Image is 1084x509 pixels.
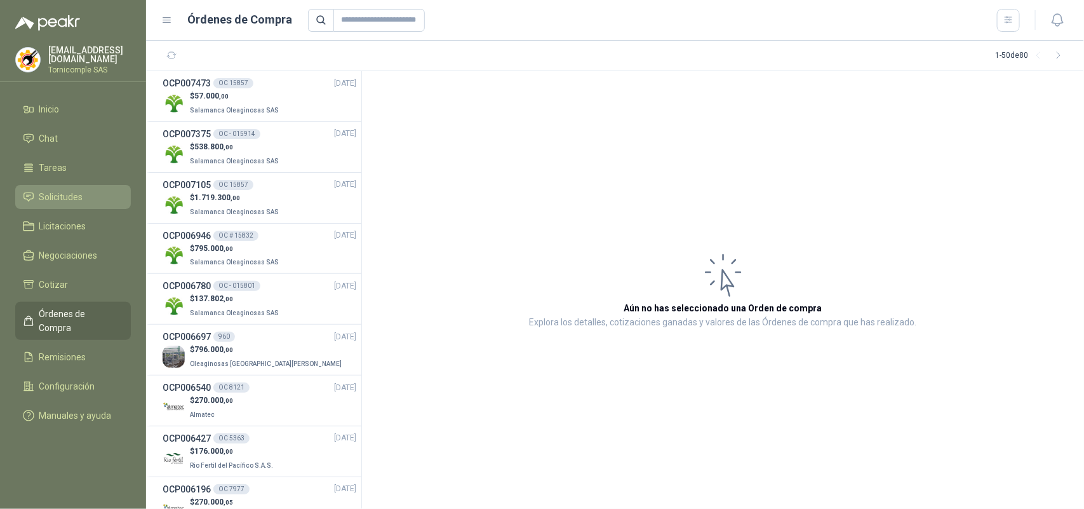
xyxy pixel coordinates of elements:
span: [DATE] [334,78,356,90]
h3: OCP006196 [163,482,211,496]
span: 538.800 [194,142,233,151]
p: Tornicomple SAS [48,66,131,74]
h3: Aún no has seleccionado una Orden de compra [624,301,822,315]
p: $ [190,293,281,305]
p: $ [190,395,233,407]
div: OC 7977 [213,484,250,494]
span: Almatec [190,411,215,418]
p: [EMAIL_ADDRESS][DOMAIN_NAME] [48,46,131,64]
div: OC 5363 [213,433,250,444]
span: [DATE] [334,432,356,444]
span: [DATE] [334,483,356,495]
span: ,05 [224,499,233,506]
img: Company Logo [163,295,185,317]
a: Inicio [15,97,131,121]
h3: OCP006697 [163,330,211,344]
div: OC 8121 [213,383,250,393]
a: Negociaciones [15,243,131,268]
span: [DATE] [334,382,356,394]
span: Cotizar [39,278,69,292]
a: Chat [15,126,131,151]
img: Company Logo [163,397,185,419]
div: 960 [213,332,235,342]
img: Company Logo [163,244,185,266]
p: Explora los detalles, cotizaciones ganadas y valores de las Órdenes de compra que has realizado. [530,315,917,330]
span: Salamanca Oleaginosas SAS [190,158,279,165]
img: Company Logo [16,48,40,72]
img: Company Logo [163,92,185,114]
div: OC - 015801 [213,281,260,291]
div: OC - 015914 [213,129,260,139]
p: $ [190,90,281,102]
img: Logo peakr [15,15,80,31]
div: 1 - 50 de 80 [995,46,1069,66]
a: OCP006697960[DATE] Company Logo$796.000,00Oleaginosas [GEOGRAPHIC_DATA][PERSON_NAME] [163,330,356,370]
a: OCP006540OC 8121[DATE] Company Logo$270.000,00Almatec [163,381,356,421]
img: Company Logo [163,143,185,165]
img: Company Logo [163,194,185,216]
h1: Órdenes de Compra [188,11,293,29]
span: 57.000 [194,92,229,100]
div: OC # 15832 [213,231,258,241]
span: Salamanca Oleaginosas SAS [190,208,279,215]
span: ,00 [224,245,233,252]
a: OCP007105OC 15857[DATE] Company Logo$1.719.300,00Salamanca Oleaginosas SAS [163,178,356,218]
span: 270.000 [194,396,233,405]
span: [DATE] [334,229,356,241]
span: Órdenes de Compra [39,307,119,335]
a: Cotizar [15,273,131,297]
a: Manuales y ayuda [15,404,131,428]
a: Remisiones [15,345,131,369]
span: Rio Fertil del Pacífico S.A.S. [190,462,273,469]
a: OCP006427OC 5363[DATE] Company Logo$176.000,00Rio Fertil del Pacífico S.A.S. [163,431,356,472]
h3: OCP006780 [163,279,211,293]
h3: OCP007105 [163,178,211,192]
span: 1.719.300 [194,193,240,202]
span: Configuración [39,379,95,393]
span: ,00 [224,448,233,455]
span: Licitaciones [39,219,86,233]
span: Tareas [39,161,67,175]
span: ,00 [224,144,233,151]
img: Company Logo [163,447,185,470]
p: $ [190,192,281,204]
span: ,00 [224,397,233,404]
span: Inicio [39,102,60,116]
h3: OCP006540 [163,381,211,395]
span: Solicitudes [39,190,83,204]
a: OCP007375OC - 015914[DATE] Company Logo$538.800,00Salamanca Oleaginosas SAS [163,127,356,167]
span: ,00 [231,194,240,201]
p: $ [190,445,276,458]
span: Negociaciones [39,248,98,262]
span: ,00 [224,346,233,353]
a: Órdenes de Compra [15,302,131,340]
span: Remisiones [39,350,86,364]
span: Salamanca Oleaginosas SAS [190,259,279,266]
span: [DATE] [334,128,356,140]
p: $ [190,496,233,508]
h3: OCP007473 [163,76,211,90]
h3: OCP006427 [163,431,211,445]
a: Tareas [15,156,131,180]
span: Chat [39,132,58,146]
span: [DATE] [334,179,356,191]
span: 795.000 [194,244,233,253]
img: Company Logo [163,346,185,368]
p: $ [190,141,281,153]
span: 137.802 [194,294,233,303]
span: ,00 [224,295,233,302]
h3: OCP007375 [163,127,211,141]
div: OC 15857 [213,180,253,190]
span: ,00 [219,93,229,100]
span: 796.000 [194,345,233,354]
span: [DATE] [334,280,356,292]
p: $ [190,243,281,255]
a: OCP006946OC # 15832[DATE] Company Logo$795.000,00Salamanca Oleaginosas SAS [163,229,356,269]
span: Manuales y ayuda [39,409,112,423]
span: Salamanca Oleaginosas SAS [190,107,279,114]
p: $ [190,344,344,356]
span: Oleaginosas [GEOGRAPHIC_DATA][PERSON_NAME] [190,360,342,367]
a: OCP007473OC 15857[DATE] Company Logo$57.000,00Salamanca Oleaginosas SAS [163,76,356,116]
span: 176.000 [194,447,233,456]
h3: OCP006946 [163,229,211,243]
